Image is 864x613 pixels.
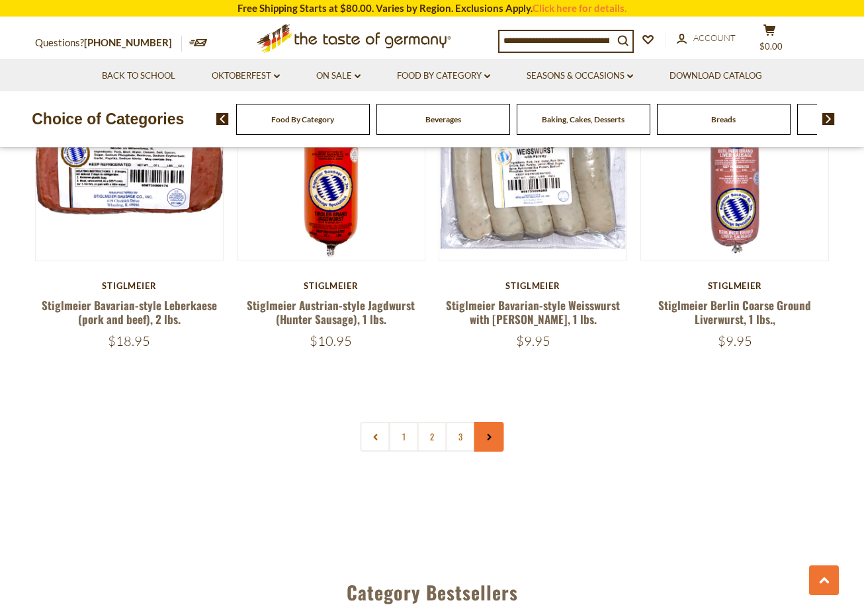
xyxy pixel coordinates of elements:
[212,69,280,83] a: Oktoberfest
[108,333,150,349] span: $18.95
[750,24,789,57] button: $0.00
[640,280,829,291] div: Stiglmeier
[425,114,461,124] a: Beverages
[516,333,550,349] span: $9.95
[237,280,425,291] div: Stiglmeier
[247,297,415,327] a: Stiglmeier Austrian-style Jagdwurst (Hunter Sausage), 1 lbs.
[216,113,229,125] img: previous arrow
[641,74,828,261] img: Stiglmeier Berlin Coarse Ground Liverwurst, 1 lbs.,
[527,69,633,83] a: Seasons & Occasions
[102,69,175,83] a: Back to School
[446,297,620,327] a: Stiglmeier Bavarian-style Weisswurst with [PERSON_NAME], 1 lbs.
[670,69,762,83] a: Download Catalog
[718,333,752,349] span: $9.95
[711,114,736,124] a: Breads
[35,280,224,291] div: Stiglmeier
[658,297,811,327] a: Stiglmeier Berlin Coarse Ground Liverwurst, 1 lbs.,
[35,34,182,52] p: Questions?
[417,422,447,452] a: 2
[439,280,627,291] div: Stiglmeier
[316,69,361,83] a: On Sale
[389,422,419,452] a: 1
[36,74,223,261] img: Stiglmeier Bavarian-style Leberkaese (pork and beef), 2 lbs.
[542,114,625,124] a: Baking, Cakes, Desserts
[693,32,736,43] span: Account
[677,31,736,46] a: Account
[533,2,626,14] a: Click here for details.
[84,36,172,48] a: [PHONE_NUMBER]
[310,333,352,349] span: $10.95
[446,422,476,452] a: 3
[759,41,783,52] span: $0.00
[439,74,626,261] img: Stiglmeier Bavarian-style Weisswurst with Parsley, 1 lbs.
[822,113,835,125] img: next arrow
[238,74,425,261] img: Stiglmeier Austrian-style Jagdwurst (Hunter Sausage), 1 lbs.
[42,297,217,327] a: Stiglmeier Bavarian-style Leberkaese (pork and beef), 2 lbs.
[397,69,490,83] a: Food By Category
[271,114,334,124] a: Food By Category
